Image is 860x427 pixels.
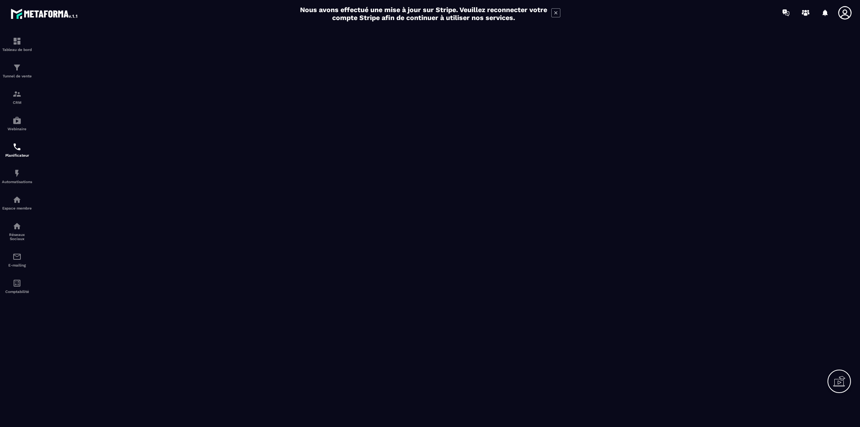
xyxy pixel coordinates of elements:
a: automationsautomationsEspace membre [2,190,32,216]
img: logo [11,7,79,20]
p: Webinaire [2,127,32,131]
a: automationsautomationsAutomatisations [2,163,32,190]
img: social-network [12,222,22,231]
p: Réseaux Sociaux [2,233,32,241]
img: formation [12,63,22,72]
img: accountant [12,279,22,288]
p: CRM [2,100,32,105]
img: automations [12,195,22,204]
a: formationformationTunnel de vente [2,57,32,84]
h2: Nous avons effectué une mise à jour sur Stripe. Veuillez reconnecter votre compte Stripe afin de ... [300,6,548,22]
img: formation [12,37,22,46]
img: email [12,252,22,261]
p: Espace membre [2,206,32,210]
img: automations [12,169,22,178]
p: E-mailing [2,263,32,267]
img: automations [12,116,22,125]
p: Planificateur [2,153,32,157]
p: Tunnel de vente [2,74,32,78]
p: Tableau de bord [2,48,32,52]
a: social-networksocial-networkRéseaux Sociaux [2,216,32,247]
a: formationformationCRM [2,84,32,110]
a: accountantaccountantComptabilité [2,273,32,299]
img: scheduler [12,142,22,151]
p: Comptabilité [2,290,32,294]
a: formationformationTableau de bord [2,31,32,57]
a: schedulerschedulerPlanificateur [2,137,32,163]
img: formation [12,89,22,99]
a: automationsautomationsWebinaire [2,110,32,137]
p: Automatisations [2,180,32,184]
a: emailemailE-mailing [2,247,32,273]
